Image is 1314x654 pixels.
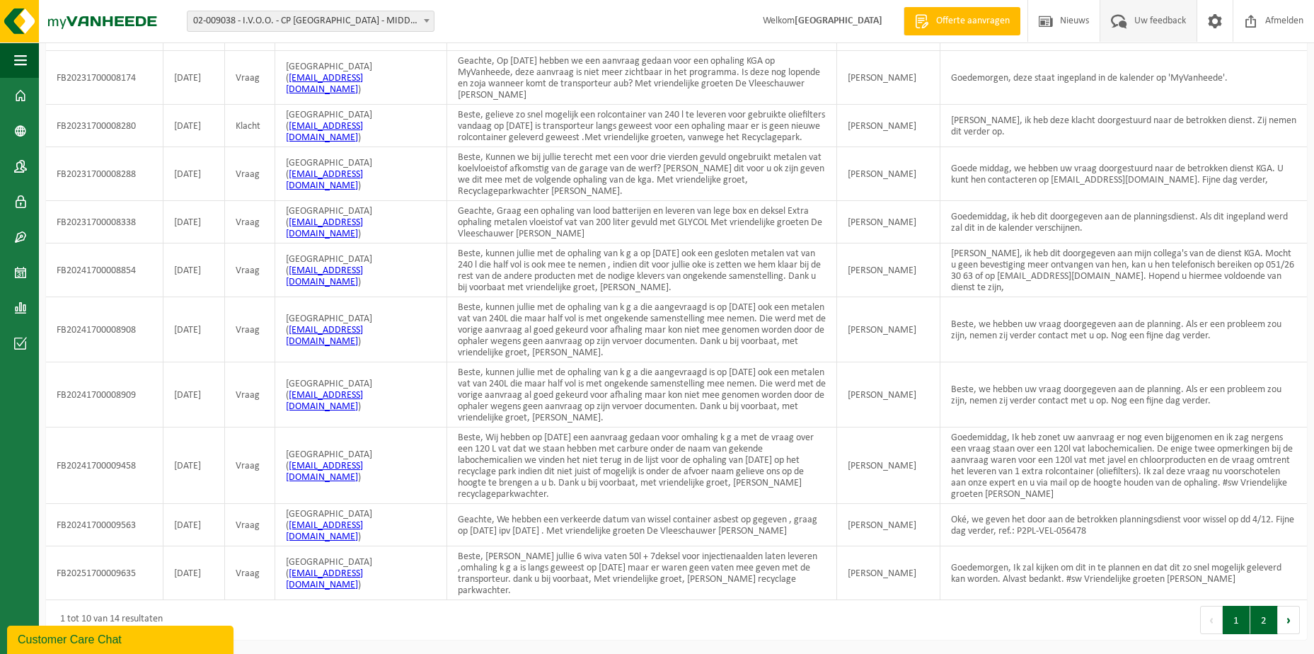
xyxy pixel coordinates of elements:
strong: [GEOGRAPHIC_DATA] [795,16,882,26]
a: [EMAIL_ADDRESS][DOMAIN_NAME] [286,73,363,95]
td: [DATE] [163,51,225,105]
td: Beste, kunnen jullie met de ophaling van k g a op [DATE] ook een gesloten metalen vat van 240 l d... [447,243,837,297]
td: [GEOGRAPHIC_DATA] ( ) [275,201,447,243]
span: Offerte aanvragen [933,14,1013,28]
td: Beste, kunnen jullie met de ophaling van k g a die aangevraagd is op [DATE] ook een metalen vat v... [447,297,837,362]
td: [PERSON_NAME] [837,546,940,600]
td: [GEOGRAPHIC_DATA] ( ) [275,428,447,504]
a: [EMAIL_ADDRESS][DOMAIN_NAME] [286,568,363,590]
td: [GEOGRAPHIC_DATA] ( ) [275,504,447,546]
td: FB20231700008338 [46,201,163,243]
a: [EMAIL_ADDRESS][DOMAIN_NAME] [286,325,363,347]
button: Previous [1200,606,1223,634]
td: Beste, Wij hebben op [DATE] een aanvraag gedaan voor omhaling k g a met de vraag over een 120 L v... [447,428,837,504]
td: Vraag [225,297,276,362]
td: [DATE] [163,147,225,201]
td: [PERSON_NAME] [837,504,940,546]
td: [DATE] [163,362,225,428]
td: FB20231700008280 [46,105,163,147]
td: Goedemorgen, Ik zal kijken om dit in te plannen en dat dit zo snel mogelijk geleverd kan worden. ... [940,546,1307,600]
a: [EMAIL_ADDRESS][DOMAIN_NAME] [286,461,363,483]
button: Next [1278,606,1300,634]
td: Vraag [225,546,276,600]
td: [GEOGRAPHIC_DATA] ( ) [275,546,447,600]
td: FB20251700009635 [46,546,163,600]
td: FB20231700008288 [46,147,163,201]
td: Geachte, Op [DATE] hebben we een aanvraag gedaan voor een ophaling KGA op MyVanheede, deze aanvra... [447,51,837,105]
td: Vraag [225,243,276,297]
a: [EMAIL_ADDRESS][DOMAIN_NAME] [286,390,363,412]
td: Vraag [225,504,276,546]
td: Goede middag, we hebben uw vraag doorgestuurd naar de betrokken dienst KGA. U kunt hen contactere... [940,147,1307,201]
td: Klacht [225,105,276,147]
td: Goedemiddag, ik heb dit doorgegeven aan de planningsdienst. Als dit ingepland werd zal dit in de ... [940,201,1307,243]
td: [DATE] [163,297,225,362]
button: 1 [1223,606,1250,634]
a: [EMAIL_ADDRESS][DOMAIN_NAME] [286,265,363,287]
td: FB20231700008174 [46,51,163,105]
td: [PERSON_NAME] [837,105,940,147]
td: Beste, [PERSON_NAME] jullie 6 wiva vaten 50l + 7deksel voor injectienaalden laten leveren ,omhali... [447,546,837,600]
td: Vraag [225,362,276,428]
td: Goedemorgen, deze staat ingepland in de kalender op 'MyVanheede'. [940,51,1307,105]
td: [DATE] [163,546,225,600]
button: 2 [1250,606,1278,634]
td: FB20241700009458 [46,428,163,504]
td: [PERSON_NAME] [837,201,940,243]
td: FB20241700008908 [46,297,163,362]
a: [EMAIL_ADDRESS][DOMAIN_NAME] [286,169,363,191]
span: 02-009038 - I.V.O.O. - CP MIDDELKERKE - MIDDELKERKE [187,11,434,32]
a: [EMAIL_ADDRESS][DOMAIN_NAME] [286,217,363,239]
td: [PERSON_NAME] [837,362,940,428]
td: Beste, Kunnen we bij jullie terecht met een voor drie vierden gevuld ongebruikt metalen vat koelv... [447,147,837,201]
td: [DATE] [163,105,225,147]
span: 02-009038 - I.V.O.O. - CP MIDDELKERKE - MIDDELKERKE [188,11,434,31]
a: Offerte aanvragen [904,7,1020,35]
td: [GEOGRAPHIC_DATA] ( ) [275,147,447,201]
td: Vraag [225,147,276,201]
td: Beste, we hebben uw vraag doorgegeven aan de planning. Als er een probleem zou zijn, nemen zij ve... [940,362,1307,428]
td: FB20241700008854 [46,243,163,297]
a: [EMAIL_ADDRESS][DOMAIN_NAME] [286,121,363,143]
td: [GEOGRAPHIC_DATA] ( ) [275,297,447,362]
td: [PERSON_NAME] [837,51,940,105]
td: Geachte, Graag een ophaling van lood batterijen en leveren van lege box en deksel Extra ophaling ... [447,201,837,243]
td: FB20241700009563 [46,504,163,546]
td: [PERSON_NAME] [837,243,940,297]
td: [DATE] [163,504,225,546]
td: Geachte, We hebben een verkeerde datum van wissel container asbest op gegeven , graag op [DATE] i... [447,504,837,546]
td: [PERSON_NAME] [837,147,940,201]
td: [PERSON_NAME], ik heb deze klacht doorgestuurd naar de betrokken dienst. Zij nemen dit verder op. [940,105,1307,147]
td: [DATE] [163,201,225,243]
td: [DATE] [163,428,225,504]
iframe: chat widget [7,623,236,654]
td: FB20241700008909 [46,362,163,428]
td: Vraag [225,201,276,243]
td: [PERSON_NAME] [837,428,940,504]
td: Vraag [225,51,276,105]
td: [GEOGRAPHIC_DATA] ( ) [275,105,447,147]
td: Beste, kunnen jullie met de ophaling van k g a die aangevraagd is op [DATE] ook een metalen vat v... [447,362,837,428]
div: 1 tot 10 van 14 resultaten [53,607,163,633]
td: Beste, gelieve zo snel mogelijk een rolcontainer van 240 l te leveren voor gebruikte oliefilters ... [447,105,837,147]
td: Oké, we geven het door aan de betrokken planningsdienst voor wissel op dd 4/12. Fijne dag verder,... [940,504,1307,546]
td: [GEOGRAPHIC_DATA] ( ) [275,243,447,297]
td: Vraag [225,428,276,504]
td: [PERSON_NAME] [837,297,940,362]
td: [GEOGRAPHIC_DATA] ( ) [275,362,447,428]
td: [DATE] [163,243,225,297]
td: [GEOGRAPHIC_DATA] ( ) [275,51,447,105]
td: [PERSON_NAME], ik heb dit doorgegeven aan mijn collega's van de dienst KGA. Mocht u geen bevestig... [940,243,1307,297]
a: [EMAIL_ADDRESS][DOMAIN_NAME] [286,520,363,542]
td: Goedemiddag, Ik heb zonet uw aanvraag er nog even bijgenomen en ik zag nergens een vraag staan ov... [940,428,1307,504]
td: Beste, we hebben uw vraag doorgegeven aan de planning. Als er een probleem zou zijn, nemen zij ve... [940,297,1307,362]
